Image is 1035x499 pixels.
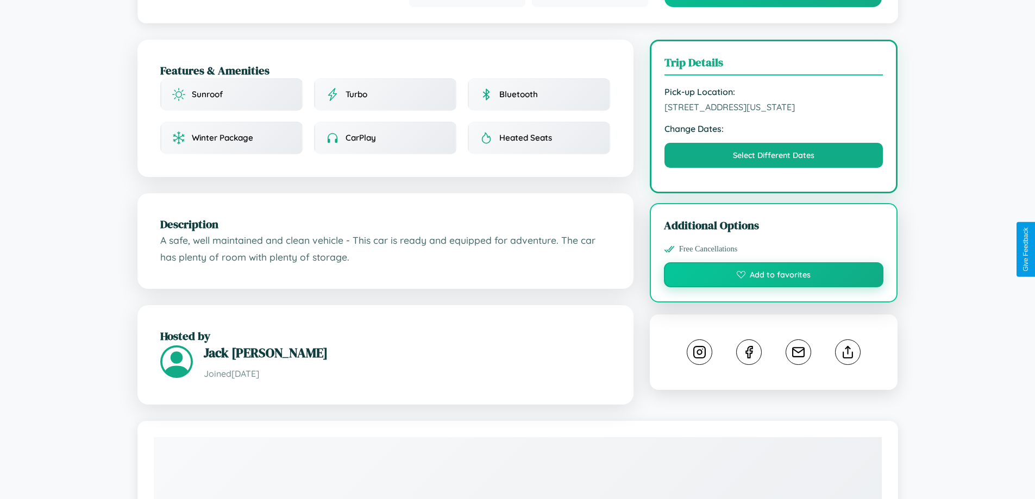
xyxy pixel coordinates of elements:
span: [STREET_ADDRESS][US_STATE] [664,102,883,112]
span: CarPlay [346,132,376,143]
span: Bluetooth [499,89,538,99]
h2: Hosted by [160,328,611,344]
button: Select Different Dates [664,143,883,168]
p: Joined [DATE] [204,366,611,382]
div: Give Feedback [1022,228,1030,271]
h3: Jack [PERSON_NAME] [204,344,611,362]
span: Sunroof [192,89,223,99]
h2: Features & Amenities [160,62,611,78]
span: Turbo [346,89,367,99]
span: Winter Package [192,132,253,143]
span: Heated Seats [499,132,552,143]
h3: Additional Options [664,217,884,233]
h2: Description [160,216,611,232]
h3: Trip Details [664,54,883,75]
p: A safe, well maintained and clean vehicle - This car is ready and equipped for adventure. The car... [160,232,611,266]
strong: Change Dates: [664,123,883,134]
span: Free Cancellations [679,244,738,254]
button: Add to favorites [664,262,884,287]
strong: Pick-up Location: [664,86,883,97]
